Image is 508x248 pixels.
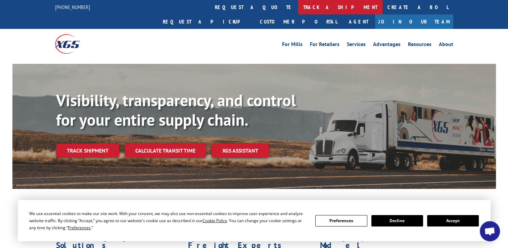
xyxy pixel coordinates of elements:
[158,14,255,29] a: Request a pickup
[68,225,91,231] span: Preferences
[212,143,269,158] a: XGS ASSISTANT
[427,215,479,226] button: Accept
[371,215,423,226] button: Decline
[255,14,342,29] a: Customer Portal
[408,42,431,49] a: Resources
[439,42,453,49] a: About
[56,90,296,130] b: Visibility, transparency, and control for your entire supply chain.
[56,143,119,158] a: Track shipment
[18,200,491,241] div: Cookie Consent Prompt
[373,42,401,49] a: Advantages
[125,143,206,158] a: Calculate transit time
[315,215,367,226] button: Preferences
[310,42,339,49] a: For Retailers
[480,221,500,241] a: Open chat
[347,42,366,49] a: Services
[202,218,227,223] span: Cookie Policy
[29,210,307,231] div: We use essential cookies to make our site work. With your consent, we may also use non-essential ...
[282,42,303,49] a: For Mills
[375,14,453,29] a: Join Our Team
[342,14,375,29] a: Agent
[55,4,90,10] a: [PHONE_NUMBER]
